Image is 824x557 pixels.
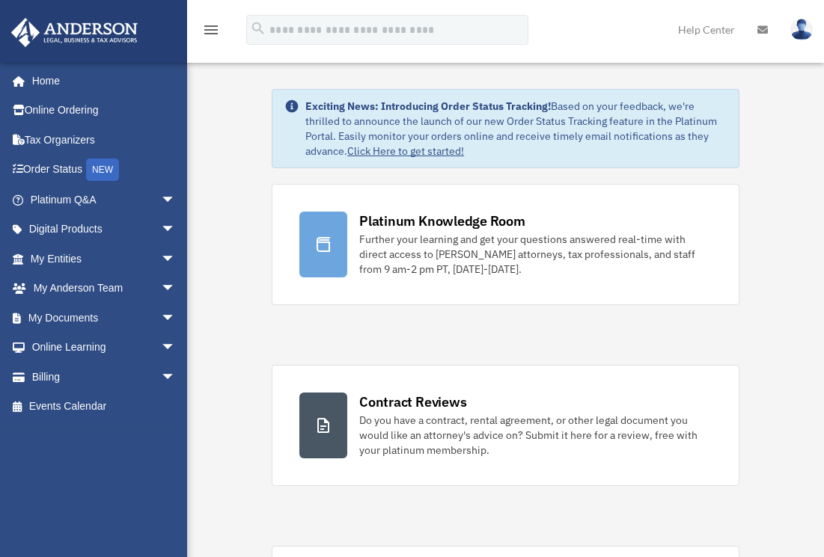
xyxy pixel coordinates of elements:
[161,333,191,363] span: arrow_drop_down
[790,19,813,40] img: User Pic
[7,18,142,47] img: Anderson Advisors Platinum Portal
[86,159,119,181] div: NEW
[10,244,198,274] a: My Entitiesarrow_drop_down
[10,185,198,215] a: Platinum Q&Aarrow_drop_down
[10,362,198,392] a: Billingarrow_drop_down
[161,215,191,245] span: arrow_drop_down
[161,362,191,393] span: arrow_drop_down
[161,244,191,274] span: arrow_drop_down
[10,333,198,363] a: Online Learningarrow_drop_down
[10,215,198,244] a: Digital Productsarrow_drop_down
[10,66,191,96] a: Home
[10,96,198,126] a: Online Ordering
[202,21,220,39] i: menu
[272,184,739,305] a: Platinum Knowledge Room Further your learning and get your questions answered real-time with dire...
[359,413,712,458] div: Do you have a contract, rental agreement, or other legal document you would like an attorney's ad...
[161,274,191,304] span: arrow_drop_down
[272,365,739,486] a: Contract Reviews Do you have a contract, rental agreement, or other legal document you would like...
[359,393,466,411] div: Contract Reviews
[10,303,198,333] a: My Documentsarrow_drop_down
[250,20,266,37] i: search
[10,125,198,155] a: Tax Organizers
[161,185,191,215] span: arrow_drop_down
[347,144,464,158] a: Click Here to get started!
[161,303,191,333] span: arrow_drop_down
[305,99,727,159] div: Based on your feedback, we're thrilled to announce the launch of our new Order Status Tracking fe...
[10,392,198,422] a: Events Calendar
[10,155,198,185] a: Order StatusNEW
[202,26,220,39] a: menu
[305,99,551,113] strong: Exciting News: Introducing Order Status Tracking!
[10,274,198,304] a: My Anderson Teamarrow_drop_down
[359,232,712,277] div: Further your learning and get your questions answered real-time with direct access to [PERSON_NAM...
[359,212,525,230] div: Platinum Knowledge Room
